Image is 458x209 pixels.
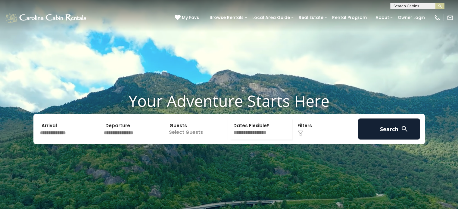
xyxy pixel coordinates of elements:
a: About [372,13,392,22]
h1: Your Adventure Starts Here [5,91,453,110]
img: search-regular-white.png [401,125,408,133]
a: Browse Rentals [207,13,247,22]
a: Rental Program [329,13,370,22]
a: Local Area Guide [249,13,293,22]
img: filter--v1.png [298,131,304,137]
img: mail-regular-white.png [447,14,453,21]
a: Real Estate [296,13,326,22]
button: Search [358,118,420,140]
img: White-1-1-2.png [5,12,88,24]
img: phone-regular-white.png [434,14,441,21]
a: Owner Login [395,13,428,22]
p: Select Guests [166,118,228,140]
span: My Favs [182,14,199,21]
a: My Favs [175,14,201,21]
